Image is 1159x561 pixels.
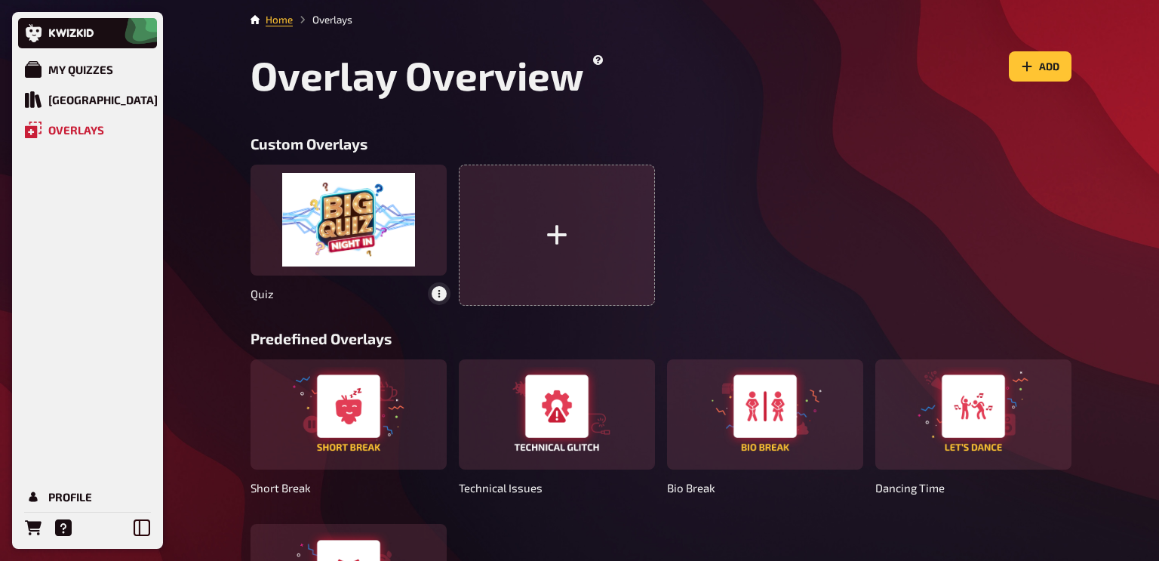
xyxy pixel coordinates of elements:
[251,51,606,99] h1: Overlay Overview
[667,359,863,470] div: Bio Break
[48,123,104,137] div: Overlays
[1009,51,1071,82] button: Add
[293,12,352,27] li: Overlays
[251,282,426,306] span: Quiz
[18,54,157,85] a: My Quizzes
[875,476,1071,500] span: Dancing Time
[48,93,158,106] div: [GEOGRAPHIC_DATA]
[459,359,655,470] div: Technical Issues
[266,14,293,26] a: Home
[251,165,447,275] div: Quiz
[251,359,447,470] div: Short Break
[251,135,1071,153] h3: Custom Overlays
[18,513,48,543] a: Orders
[48,513,78,543] a: Help
[251,476,447,500] span: Short Break
[48,63,113,76] div: My Quizzes
[18,115,157,145] a: Overlays
[48,490,92,504] div: Profile
[18,85,157,115] a: Quiz Library
[459,476,655,500] span: Technical Issues
[667,476,863,500] span: Bio Break
[875,359,1071,470] div: Dancing Time
[18,482,157,512] a: Profile
[266,12,293,27] li: Home
[251,330,1071,347] h3: Predefined Overlays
